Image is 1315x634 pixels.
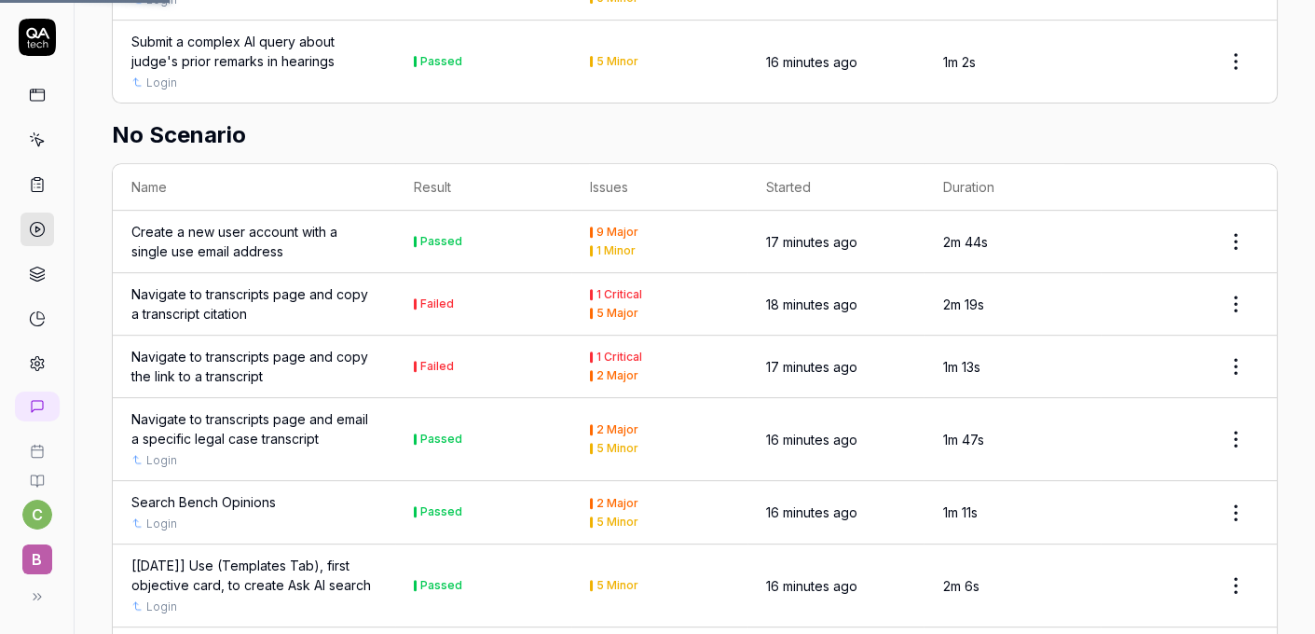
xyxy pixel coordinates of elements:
[420,506,462,517] div: Passed
[766,359,857,375] time: 17 minutes ago
[420,298,454,310] div: Failed
[7,530,66,578] button: B
[7,429,66,459] a: Book a call with us
[766,578,857,594] time: 16 minutes ago
[942,359,979,375] time: 1m 13s
[766,234,857,250] time: 17 minutes ago
[942,504,977,520] time: 1m 11s
[420,236,462,247] div: Passed
[420,434,462,445] div: Passed
[7,459,66,489] a: Documentation
[766,504,857,520] time: 16 minutes ago
[596,580,638,591] div: 5 Minor
[942,578,979,594] time: 2m 6s
[15,392,60,421] a: New conversation
[596,443,638,454] div: 5 Minor
[146,516,177,532] a: Login
[146,452,177,469] a: Login
[942,54,975,70] time: 1m 2s
[131,347,377,386] a: Navigate to transcripts page and copy the link to a transcript
[596,498,638,509] div: 2 Major
[596,245,636,256] div: 1 Minor
[395,164,571,211] th: Result
[571,164,747,211] th: Issues
[113,164,395,211] th: Name
[420,361,454,372] div: Failed
[22,544,52,574] span: B
[596,370,638,381] div: 2 Major
[131,32,377,71] a: Submit a complex AI query about judge's prior remarks in hearings
[596,517,638,528] div: 5 Minor
[131,556,377,595] a: [[DATE]] Use (Templates Tab), first objective card, to create Ask AI search
[131,409,377,448] a: Navigate to transcripts page and email a specific legal case transcript
[942,432,983,448] time: 1m 47s
[596,351,642,363] div: 1 Critical
[131,222,377,261] a: Create a new user account with a single use email address
[420,580,462,591] div: Passed
[112,118,1278,152] h2: No Scenario
[596,289,642,300] div: 1 Critical
[766,54,857,70] time: 16 minutes ago
[146,599,177,615] a: Login
[596,308,638,319] div: 5 Major
[414,357,454,377] button: Failed
[131,284,377,324] a: Navigate to transcripts page and copy a transcript citation
[942,296,983,312] time: 2m 19s
[747,164,924,211] th: Started
[942,234,987,250] time: 2m 44s
[22,500,52,530] button: c
[924,164,1100,211] th: Duration
[420,56,462,67] div: Passed
[766,296,857,312] time: 18 minutes ago
[596,227,638,238] div: 9 Major
[766,432,857,448] time: 16 minutes ago
[596,56,638,67] div: 5 Minor
[131,492,276,512] a: Search Bench Opinions
[414,295,454,314] button: Failed
[146,75,177,91] a: Login
[596,424,638,435] div: 2 Major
